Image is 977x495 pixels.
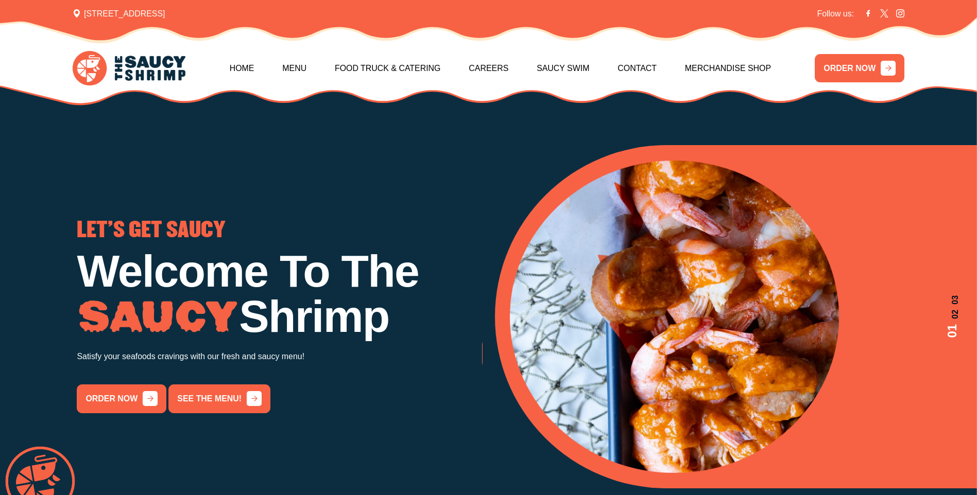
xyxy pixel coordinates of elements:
img: Banner Image [510,161,839,473]
h1: Welcome To The Shrimp [77,249,482,339]
img: Image [77,300,239,334]
a: Food Truck & Catering [335,46,441,91]
span: Follow us: [817,8,854,20]
a: order now [482,339,572,368]
a: Home [230,46,254,91]
a: Contact [618,46,657,91]
span: 02 [943,310,962,319]
img: logo [73,51,185,85]
div: 1 / 3 [77,220,482,413]
div: 1 / 3 [510,161,962,473]
p: Try our famous Whole Nine Yards sauce! The recipe is our secret! [482,305,887,319]
a: order now [77,384,166,413]
span: 03 [943,295,962,305]
a: Merchandise Shop [685,46,771,91]
span: [STREET_ADDRESS] [73,8,165,20]
p: Satisfy your seafoods cravings with our fresh and saucy menu! [77,349,482,364]
a: Careers [469,46,508,91]
span: 01 [943,324,962,338]
a: ORDER NOW [815,54,904,83]
span: GO THE WHOLE NINE YARDS [482,220,717,241]
a: Saucy Swim [537,46,589,91]
a: See the menu! [168,384,270,413]
span: LET'S GET SAUCY [77,220,226,241]
a: Menu [282,46,306,91]
h1: Low Country Boil [482,249,887,294]
div: 2 / 3 [482,220,887,368]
